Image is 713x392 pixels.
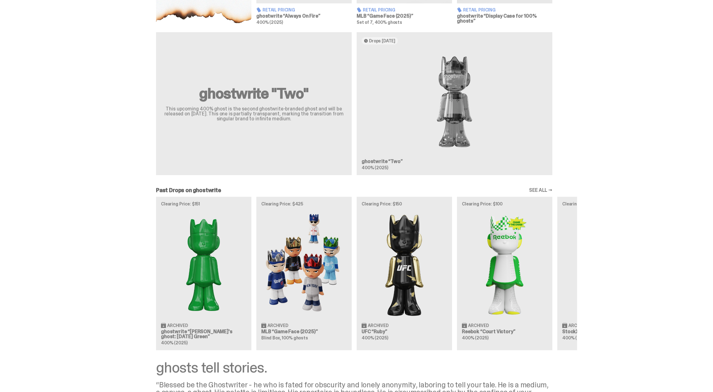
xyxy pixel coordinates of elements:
[362,329,447,334] h3: UFC “Ruby”
[462,211,547,318] img: Court Victory
[156,197,251,350] a: Clearing Price: $151 Schrödinger's ghost: Sunday Green Archived
[161,202,246,206] p: Clearing Price: $151
[357,197,452,350] a: Clearing Price: $150 Ruby Archived
[156,187,221,193] h2: Past Drops on ghostwrite
[562,335,589,341] span: 400% (2025)
[362,335,388,341] span: 400% (2025)
[256,197,352,350] a: Clearing Price: $425 Game Face (2025) Archived
[362,211,447,318] img: Ruby
[261,211,347,318] img: Game Face (2025)
[357,14,452,19] h3: MLB “Game Face (2025)”
[362,159,547,164] h3: ghostwrite “Two”
[261,335,281,341] span: Blind Box,
[261,202,347,206] p: Clearing Price: $425
[362,165,388,170] span: 400% (2025)
[256,14,352,19] h3: ghostwrite “Always On Fire”
[363,8,395,12] span: Retail Pricing
[457,14,552,24] h3: ghostwrite “Display Case for 100% ghosts”
[462,329,547,334] h3: Reebok “Court Victory”
[362,50,547,154] img: Two
[156,360,552,375] div: ghosts tell stories.
[261,329,347,334] h3: MLB “Game Face (2025)”
[468,323,489,328] span: Archived
[462,202,547,206] p: Clearing Price: $100
[368,323,389,328] span: Archived
[557,197,653,350] a: Clearing Price: $250 Campless Archived
[163,86,344,101] h2: ghostwrite "Two"
[562,211,648,318] img: Campless
[167,323,188,328] span: Archived
[362,202,447,206] p: Clearing Price: $150
[267,323,288,328] span: Archived
[161,211,246,318] img: Schrödinger's ghost: Sunday Green
[161,340,187,346] span: 400% (2025)
[562,202,648,206] p: Clearing Price: $250
[282,335,308,341] span: 100% ghosts
[562,329,648,334] h3: StockX “Campless”
[463,8,496,12] span: Retail Pricing
[568,323,589,328] span: Archived
[163,106,344,121] p: This upcoming 400% ghost is the second ghostwrite-branded ghost and will be released on [DATE]. T...
[161,329,246,339] h3: ghostwrite “[PERSON_NAME]'s ghost: [DATE] Green”
[457,197,552,350] a: Clearing Price: $100 Court Victory Archived
[263,8,295,12] span: Retail Pricing
[256,19,283,25] span: 400% (2025)
[357,19,402,25] span: Set of 7, 400% ghosts
[529,188,552,193] a: SEE ALL →
[462,335,488,341] span: 400% (2025)
[369,38,395,43] span: Drops [DATE]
